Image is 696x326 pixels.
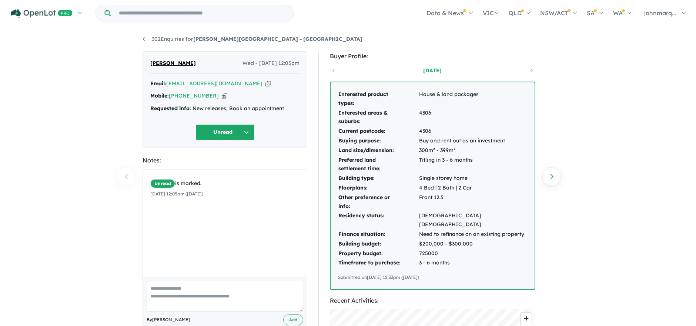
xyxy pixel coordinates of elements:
div: Notes: [143,155,307,165]
td: 3 - 6 months [419,258,527,268]
button: Zoom in [521,313,532,324]
td: Titling in 3 - 6 months [419,155,527,174]
td: Floorplans: [338,183,419,193]
td: Single storey home [419,174,527,183]
a: [PHONE_NUMBER] [169,92,219,99]
a: 302Enquiries for[PERSON_NAME][GEOGRAPHIC_DATA] - [GEOGRAPHIC_DATA] [143,36,362,42]
td: Building type: [338,174,419,183]
td: Buying purpose: [338,136,419,146]
td: Interested areas & suburbs: [338,108,419,127]
td: Residency status: [338,211,419,230]
strong: [PERSON_NAME][GEOGRAPHIC_DATA] - [GEOGRAPHIC_DATA] [193,36,362,42]
strong: Requested info: [150,105,191,112]
span: [PERSON_NAME] [150,59,196,68]
div: Submitted on [DATE] 12:33pm ([DATE]) [338,274,527,281]
span: Wed - [DATE] 12:05pm [242,59,300,68]
button: Add [283,315,303,325]
button: Copy [222,92,227,100]
td: 4306 [419,126,527,136]
td: 725000 [419,249,527,259]
span: johnmarq... [644,9,676,17]
strong: Email: [150,80,166,87]
span: Unread [150,179,175,188]
td: Current postcode: [338,126,419,136]
td: [DEMOGRAPHIC_DATA] [DEMOGRAPHIC_DATA] [419,211,527,230]
td: Buy and rent out as an investment [419,136,527,146]
a: [EMAIL_ADDRESS][DOMAIN_NAME] [166,80,262,87]
td: 4 Bed | 2 Bath | 2 Car [419,183,527,193]
td: 4306 [419,108,527,127]
td: Property budget: [338,249,419,259]
div: New releases, Book an appointment [150,104,300,113]
div: Recent Activities: [330,296,535,306]
img: Openlot PRO Logo White [11,9,73,18]
td: 300m² - 399m² [419,146,527,155]
small: [DATE] 12:05pm ([DATE]) [150,191,203,197]
div: is marked. [150,179,306,188]
button: Copy [265,80,271,88]
td: Other preference or info: [338,193,419,211]
td: $200,000 - $300,000 [419,239,527,249]
td: Need to refinance on an existing property [419,230,527,239]
td: Timeframe to purchase: [338,258,419,268]
a: [DATE] [401,67,464,74]
div: Buyer Profile: [330,51,535,61]
td: Land size/dimension: [338,146,419,155]
input: Try estate name, suburb, builder or developer [112,5,292,21]
td: Preferred land settlement time: [338,155,419,174]
strong: Mobile: [150,92,169,99]
td: Building budget: [338,239,419,249]
span: By [PERSON_NAME] [147,316,190,323]
td: Interested product types: [338,90,419,108]
nav: breadcrumb [143,35,553,44]
td: Finance situation: [338,230,419,239]
button: Unread [195,124,255,140]
td: Front 12.5 [419,193,527,211]
td: House & land packages [419,90,527,108]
